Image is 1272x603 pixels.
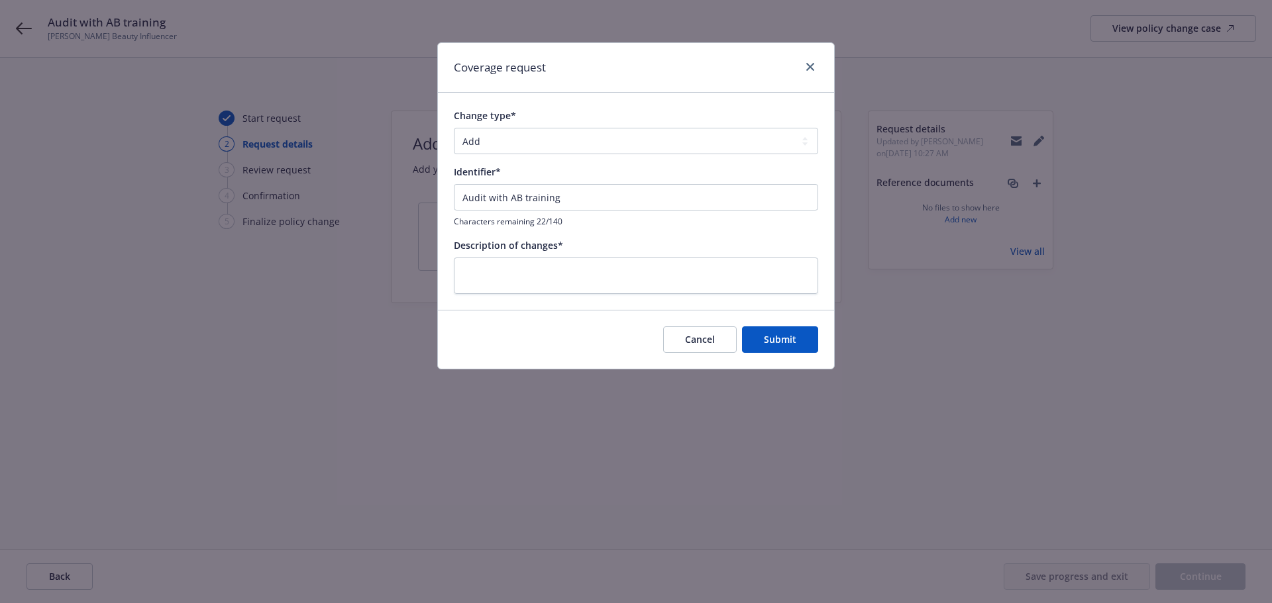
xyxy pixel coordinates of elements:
span: Change type* [454,109,516,122]
button: Submit [742,326,818,353]
a: close [802,59,818,75]
span: Cancel [685,333,715,346]
h1: Coverage request [454,59,546,76]
span: Submit [764,333,796,346]
input: This will be shown in the policy change history list for your reference. [454,184,818,210]
span: Characters remaining 22/140 [454,216,818,227]
span: Identifier* [454,165,501,178]
button: Cancel [663,326,737,353]
span: Description of changes* [454,239,563,252]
